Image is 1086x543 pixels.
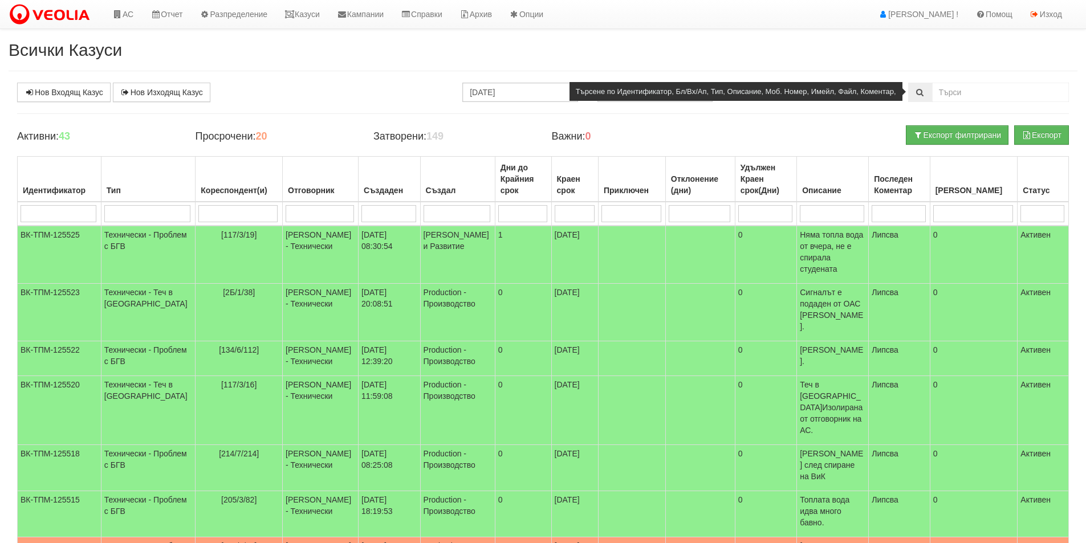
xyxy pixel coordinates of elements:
td: ВК-ТПМ-125523 [18,284,101,341]
th: Отклонение (дни): No sort applied, activate to apply an ascending sort [665,157,735,202]
div: Създал [424,182,492,198]
span: [117/3/16] [221,380,257,389]
div: Отклонение (дни) [669,171,732,198]
td: Технически - Проблем с БГВ [101,445,195,491]
td: ВК-ТПМ-125520 [18,376,101,445]
th: Краен срок: No sort applied, activate to apply an ascending sort [551,157,598,202]
img: VeoliaLogo.png [9,3,95,27]
td: [PERSON_NAME] - Технически [283,491,359,537]
td: 0 [930,445,1018,491]
h4: Важни: [551,131,712,142]
b: 43 [59,130,70,142]
th: Статус: No sort applied, activate to apply an ascending sort [1018,157,1069,202]
div: Последен Коментар [872,171,926,198]
th: Дни до Крайния срок: No sort applied, activate to apply an ascending sort [495,157,551,202]
div: Краен срок [555,171,595,198]
th: Тип: No sort applied, activate to apply an ascending sort [101,157,195,202]
td: [PERSON_NAME] - Технически [283,376,359,445]
td: 0 [735,284,797,341]
td: [DATE] [551,284,598,341]
td: 0 [735,376,797,445]
span: Липсва [872,230,898,239]
td: [DATE] 20:08:51 [359,284,421,341]
th: Кореспондент(и): No sort applied, activate to apply an ascending sort [196,157,283,202]
td: Production - Производство [420,376,495,445]
span: 0 [498,495,503,504]
td: 0 [735,445,797,491]
button: Експорт филтрирани [906,125,1008,145]
th: Брой Файлове: No sort applied, activate to apply an ascending sort [930,157,1018,202]
td: [DATE] [551,376,598,445]
p: Няма топла вода от вчера, не е спирала студената [800,229,865,275]
td: [DATE] 18:19:53 [359,491,421,537]
span: 0 [498,288,503,297]
b: 20 [255,130,267,142]
td: [PERSON_NAME] - Технически [283,226,359,284]
b: 0 [585,130,591,142]
td: 0 [735,341,797,376]
td: Production - Производство [420,284,495,341]
div: Статус [1020,182,1065,198]
td: Активен [1018,445,1069,491]
div: Тип [104,182,192,198]
span: Липсва [872,288,898,297]
td: Технически - Проблем с БГВ [101,341,195,376]
p: Теч в [GEOGRAPHIC_DATA]Изолирана от отговорник на АС. [800,379,865,436]
td: 0 [930,284,1018,341]
th: Описание: No sort applied, activate to apply an ascending sort [797,157,869,202]
td: Технически - Теч в [GEOGRAPHIC_DATA] [101,284,195,341]
h4: Активни: [17,131,178,142]
p: Топлата вода идва много бавно. [800,494,865,528]
input: Търсене по Идентификатор, Бл/Вх/Ап, Тип, Описание, Моб. Номер, Имейл, Файл, Коментар, [932,83,1069,102]
div: Отговорник [286,182,355,198]
span: [205/3/82] [221,495,257,504]
td: 0 [735,491,797,537]
button: Експорт [1014,125,1069,145]
td: [DATE] 08:30:54 [359,226,421,284]
span: [2Б/1/38] [223,288,255,297]
div: Удължен Краен срок(Дни) [738,160,794,198]
td: Технически - Проблем с БГВ [101,226,195,284]
td: ВК-ТПМ-125525 [18,226,101,284]
td: Активен [1018,284,1069,341]
span: Липсва [872,449,898,458]
th: Удължен Краен срок(Дни): No sort applied, activate to apply an ascending sort [735,157,797,202]
h2: Всички Казуси [9,40,1077,59]
td: [DATE] [551,491,598,537]
div: Дни до Крайния срок [498,160,548,198]
td: Production - Производство [420,491,495,537]
th: Последен Коментар: No sort applied, activate to apply an ascending sort [869,157,930,202]
td: [PERSON_NAME] и Развитие [420,226,495,284]
h4: Затворени: [373,131,534,142]
th: Приключен: No sort applied, activate to apply an ascending sort [598,157,665,202]
td: ВК-ТПМ-125518 [18,445,101,491]
td: [PERSON_NAME] - Технически [283,341,359,376]
div: Описание [800,182,865,198]
th: Идентификатор: No sort applied, activate to apply an ascending sort [18,157,101,202]
td: [DATE] 11:59:08 [359,376,421,445]
span: 0 [498,345,503,354]
span: [214/7/214] [219,449,259,458]
td: Активен [1018,226,1069,284]
td: Активен [1018,341,1069,376]
span: 0 [498,380,503,389]
td: [DATE] 08:25:08 [359,445,421,491]
th: Създал: No sort applied, activate to apply an ascending sort [420,157,495,202]
td: Активен [1018,376,1069,445]
span: [117/3/19] [221,230,257,239]
td: 0 [930,226,1018,284]
div: Идентификатор [21,182,98,198]
th: Създаден: No sort applied, activate to apply an ascending sort [359,157,421,202]
td: [PERSON_NAME] - Технически [283,445,359,491]
td: Production - Производство [420,341,495,376]
th: Отговорник: No sort applied, activate to apply an ascending sort [283,157,359,202]
span: Липсва [872,495,898,504]
b: 149 [426,130,444,142]
td: [PERSON_NAME] - Технически [283,284,359,341]
a: Нов Входящ Казус [17,83,111,102]
td: ВК-ТПМ-125522 [18,341,101,376]
div: [PERSON_NAME] [933,182,1015,198]
td: Технически - Проблем с БГВ [101,491,195,537]
div: Създаден [361,182,417,198]
span: 1 [498,230,503,239]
